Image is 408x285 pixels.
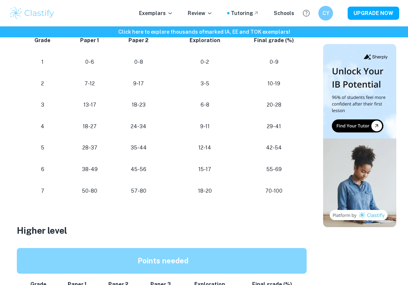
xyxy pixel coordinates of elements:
strong: Final grade (%) [254,37,294,43]
p: 18-20 [169,186,241,196]
p: 5 [26,143,60,153]
p: 10-19 [253,79,295,89]
p: 38-49 [71,164,108,174]
h6: CY [322,9,330,17]
p: 0-2 [169,57,241,67]
h6: Click here to explore thousands of marked IA, EE and TOK exemplars ! [1,28,407,36]
p: 9-17 [120,79,157,89]
p: 35-44 [120,143,157,153]
p: Review [188,9,213,17]
strong: Paper 2 [128,37,149,43]
p: 3 [26,100,60,110]
p: 12-14 [169,143,241,153]
img: Clastify logo [9,6,55,21]
p: 55-69 [253,164,295,174]
strong: Exploration [190,37,220,43]
strong: Points needed [138,256,188,265]
h3: Higher level [17,224,310,237]
p: 13-17 [71,100,108,110]
p: 24-34 [120,122,157,132]
strong: Grade [34,37,50,43]
a: Schools [274,9,294,17]
p: Exemplars [139,9,173,17]
p: 0-6 [71,57,108,67]
p: 45-56 [120,164,157,174]
p: 1 [26,57,60,67]
p: 3-5 [169,79,241,89]
p: 6 [26,164,60,174]
p: 9-11 [169,122,241,132]
p: 50-80 [71,186,108,196]
img: Thumbnail [323,44,396,227]
p: 4 [26,122,60,132]
p: 42-54 [253,143,295,153]
button: CY [318,6,333,21]
p: 18-27 [71,122,108,132]
p: 57-80 [120,186,157,196]
p: 7 [26,186,60,196]
p: 20-28 [253,100,295,110]
strong: Paper 1 [80,37,99,43]
p: 2 [26,79,60,89]
a: Tutoring [231,9,259,17]
button: Help and Feedback [300,7,312,19]
button: UPGRADE NOW [348,7,399,20]
p: 70-100 [253,186,295,196]
p: 0-9 [253,57,295,67]
p: 18-23 [120,100,157,110]
p: 7-12 [71,79,108,89]
p: 6-8 [169,100,241,110]
p: 15-17 [169,164,241,174]
p: 28-37 [71,143,108,153]
p: 0-8 [120,57,157,67]
p: 29-41 [253,122,295,132]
